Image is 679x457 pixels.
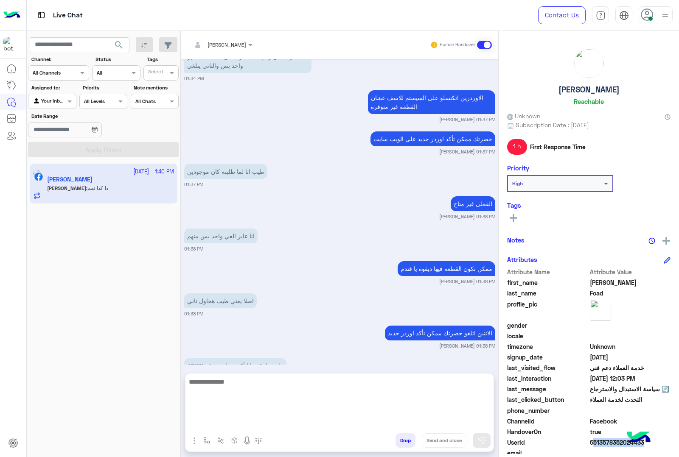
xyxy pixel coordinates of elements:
[231,437,238,444] img: create order
[507,385,588,393] span: last_message
[114,40,124,50] span: search
[36,10,47,20] img: tab
[507,353,588,362] span: signup_date
[507,236,525,244] h6: Notes
[53,10,83,21] p: Live Chat
[385,326,495,340] p: 7/10/2025, 1:38 PM
[31,112,126,120] label: Date Range
[147,68,163,78] div: Select
[507,300,588,319] span: profile_pic
[396,433,415,448] button: Drop
[507,256,537,263] h6: Attributes
[590,278,671,287] span: Omar
[590,406,671,415] span: null
[28,142,179,157] button: Apply Filters
[507,164,529,172] h6: Priority
[451,196,495,211] p: 7/10/2025, 1:38 PM
[590,374,671,383] span: 2025-10-07T09:03:06.164Z
[648,237,655,244] img: notes
[147,56,178,63] label: Tags
[370,131,495,146] p: 7/10/2025, 1:37 PM
[184,358,286,373] p: 7/10/2025, 1:40 PM
[590,342,671,351] span: Unknown
[516,120,589,129] span: Subscription Date : [DATE]
[368,90,495,114] p: 7/10/2025, 1:37 PM
[439,213,495,220] small: [PERSON_NAME] 01:38 PM
[477,436,486,445] img: send message
[109,37,129,56] button: search
[439,148,495,155] small: [PERSON_NAME] 01:37 PM
[398,261,495,276] p: 7/10/2025, 1:38 PM
[507,111,540,120] span: Unknown
[507,321,588,330] span: gender
[590,332,671,340] span: null
[422,433,466,448] button: Send and close
[507,363,588,372] span: last_visited_flow
[590,268,671,276] span: Attribute Value
[574,98,604,105] h6: Reachable
[619,11,629,20] img: tab
[184,181,203,188] small: 01:37 PM
[440,42,475,48] small: Human Handover
[184,75,204,82] small: 01:34 PM
[217,437,224,444] img: Trigger scenario
[575,49,603,78] img: picture
[184,245,203,252] small: 01:38 PM
[134,84,177,92] label: Note mentions
[31,84,75,92] label: Assigned to:
[590,438,671,447] span: 6513578352024433
[184,310,203,317] small: 01:38 PM
[590,353,671,362] span: 2025-10-07T09:03:00.558Z
[214,433,228,447] button: Trigger scenario
[507,342,588,351] span: timezone
[83,84,126,92] label: Priority
[507,289,588,298] span: last_name
[31,56,88,63] label: Channel:
[538,6,586,24] a: Contact Us
[507,395,588,404] span: last_clicked_button
[203,437,210,444] img: select flow
[507,374,588,383] span: last_interaction
[439,343,495,349] small: [PERSON_NAME] 01:38 PM
[189,436,199,446] img: send attachment
[507,278,588,287] span: first_name
[95,56,139,63] label: Status
[558,85,620,95] h5: [PERSON_NAME]
[439,116,495,123] small: [PERSON_NAME] 01:37 PM
[590,427,671,436] span: true
[507,268,588,276] span: Attribute Name
[624,423,654,453] img: hulul-logo.png
[3,6,20,24] img: Logo
[507,438,588,447] span: UserId
[507,427,588,436] span: HandoverOn
[507,406,588,415] span: phone_number
[242,436,252,446] img: send voice note
[512,180,523,187] b: High
[660,10,671,21] img: profile
[590,385,671,393] span: 🔄 سياسة الاستبدال والاسترجاع
[507,332,588,340] span: locale
[590,363,671,372] span: خدمة العملاء دعم فني
[228,433,242,447] button: create order
[590,300,611,321] img: picture
[255,437,262,444] img: make a call
[590,395,671,404] span: التحدث لخدمة العملاء
[590,289,671,298] span: Foad
[592,6,609,24] a: tab
[530,142,586,151] span: First Response Time
[439,278,495,285] small: [PERSON_NAME] 01:38 PM
[200,433,214,447] button: select flow
[184,49,311,73] p: 7/10/2025, 1:34 PM
[590,321,671,330] span: null
[3,37,19,52] img: 713415422032625
[184,164,267,179] p: 7/10/2025, 1:37 PM
[596,11,606,20] img: tab
[184,293,257,308] p: 7/10/2025, 1:38 PM
[662,237,670,245] img: add
[208,42,246,48] span: [PERSON_NAME]
[184,228,258,243] p: 7/10/2025, 1:38 PM
[590,417,671,426] span: 0
[507,417,588,426] span: ChannelId
[507,201,671,209] h6: Tags
[507,139,527,154] span: 1 h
